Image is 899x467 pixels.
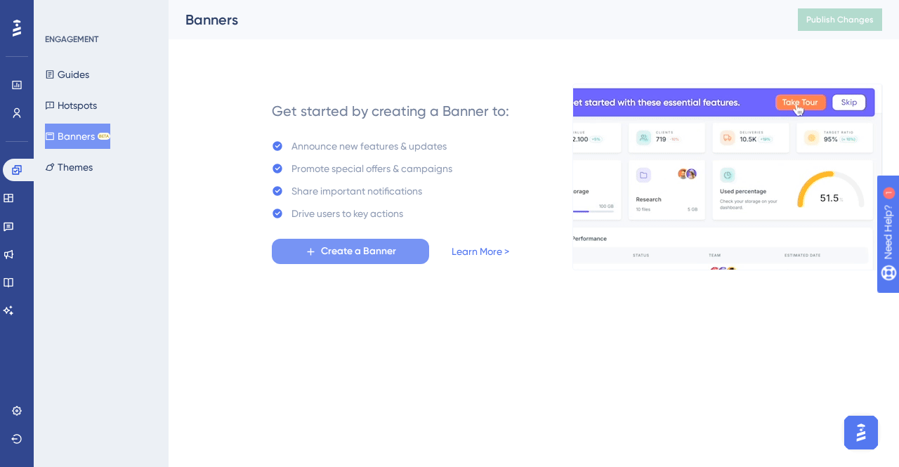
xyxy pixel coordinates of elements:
div: Promote special offers & campaigns [291,160,452,177]
button: Hotspots [45,93,97,118]
div: ENGAGEMENT [45,34,98,45]
iframe: UserGuiding AI Assistant Launcher [840,412,882,454]
img: 529d90adb73e879a594bca603b874522.gif [572,84,883,270]
div: BETA [98,133,110,140]
span: Need Help? [33,4,88,20]
button: BannersBETA [45,124,110,149]
span: Create a Banner [321,243,396,260]
button: Guides [45,62,89,87]
div: Announce new features & updates [291,138,447,154]
div: 1 [98,7,102,18]
a: Learn More > [452,243,509,260]
div: Drive users to key actions [291,205,403,222]
button: Themes [45,154,93,180]
div: Get started by creating a Banner to: [272,101,509,121]
div: Banners [185,10,763,29]
button: Create a Banner [272,239,429,264]
span: Publish Changes [806,14,874,25]
div: Share important notifications [291,183,422,199]
button: Publish Changes [798,8,882,31]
